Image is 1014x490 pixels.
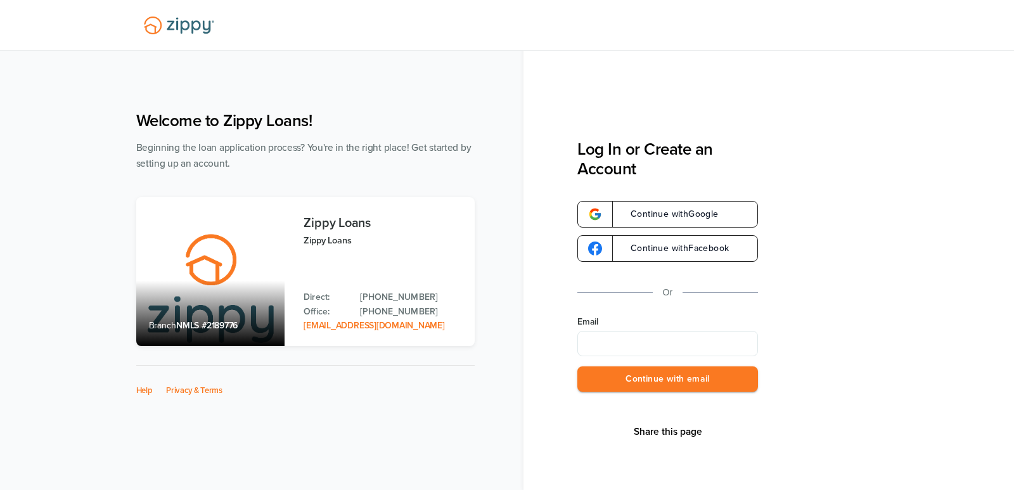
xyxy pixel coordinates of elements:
p: Direct: [304,290,347,304]
button: Continue with email [577,366,758,392]
span: Beginning the loan application process? You're in the right place! Get started by setting up an a... [136,142,472,169]
a: Office Phone: 512-975-2947 [360,305,461,319]
label: Email [577,316,758,328]
a: Direct Phone: 512-975-2947 [360,290,461,304]
button: Share This Page [630,425,706,438]
span: Continue with Facebook [618,244,729,253]
a: google-logoContinue withFacebook [577,235,758,262]
input: Email Address [577,331,758,356]
p: Or [663,285,673,300]
span: NMLS #2189776 [176,320,238,331]
a: Email Address: zippyguide@zippymh.com [304,320,444,331]
img: Lender Logo [136,11,222,40]
img: google-logo [588,242,602,255]
h3: Zippy Loans [304,216,461,230]
h1: Welcome to Zippy Loans! [136,111,475,131]
a: Privacy & Terms [166,385,222,396]
h3: Log In or Create an Account [577,139,758,179]
a: Help [136,385,153,396]
span: Branch [149,320,177,331]
p: Zippy Loans [304,233,461,248]
a: google-logoContinue withGoogle [577,201,758,228]
p: Office: [304,305,347,319]
img: google-logo [588,207,602,221]
span: Continue with Google [618,210,719,219]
